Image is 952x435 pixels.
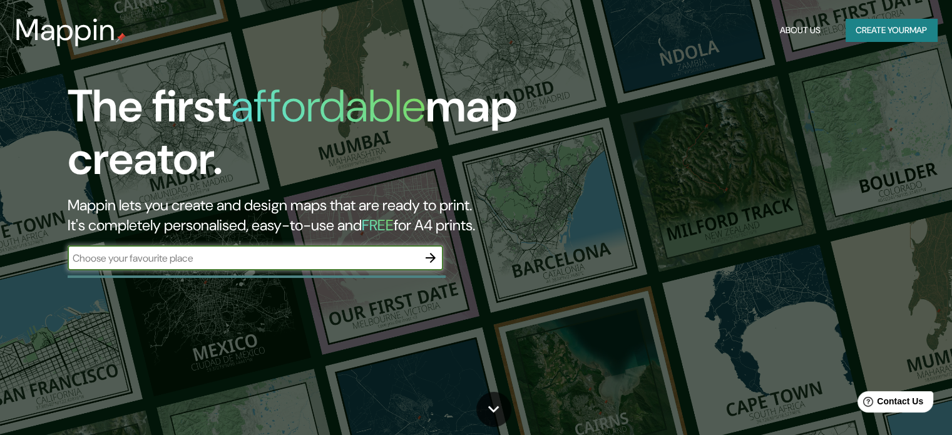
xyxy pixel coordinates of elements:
h1: The first map creator. [68,80,544,195]
iframe: Help widget launcher [841,386,938,421]
h1: affordable [231,77,426,135]
button: About Us [775,19,826,42]
h3: Mappin [15,13,116,48]
input: Choose your favourite place [68,251,418,265]
h5: FREE [362,215,394,235]
button: Create yourmap [846,19,937,42]
img: mappin-pin [116,33,126,43]
h2: Mappin lets you create and design maps that are ready to print. It's completely personalised, eas... [68,195,544,235]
